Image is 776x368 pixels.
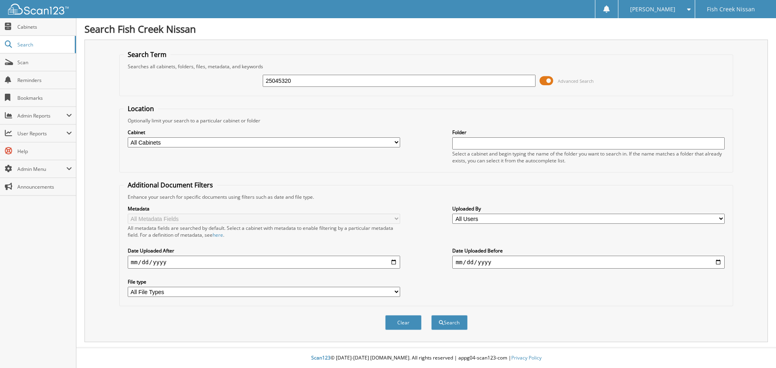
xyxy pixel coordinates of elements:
[452,150,725,164] div: Select a cabinet and begin typing the name of the folder you want to search in. If the name match...
[124,104,158,113] legend: Location
[630,7,675,12] span: [PERSON_NAME]
[311,354,331,361] span: Scan123
[17,130,66,137] span: User Reports
[124,181,217,189] legend: Additional Document Filters
[511,354,542,361] a: Privacy Policy
[736,329,776,368] iframe: Chat Widget
[124,193,729,200] div: Enhance your search for specific documents using filters such as date and file type.
[84,22,768,36] h1: Search Fish Creek Nissan
[124,63,729,70] div: Searches all cabinets, folders, files, metadata, and keywords
[124,117,729,124] div: Optionally limit your search to a particular cabinet or folder
[17,166,66,172] span: Admin Menu
[213,231,223,238] a: here
[452,129,725,136] label: Folder
[431,315,468,330] button: Search
[128,278,400,285] label: File type
[128,129,400,136] label: Cabinet
[17,77,72,84] span: Reminders
[558,78,594,84] span: Advanced Search
[452,205,725,212] label: Uploaded By
[128,247,400,254] label: Date Uploaded After
[17,112,66,119] span: Admin Reports
[707,7,755,12] span: Fish Creek Nissan
[124,50,171,59] legend: Search Term
[17,183,72,190] span: Announcements
[8,4,69,15] img: scan123-logo-white.svg
[76,348,776,368] div: © [DATE]-[DATE] [DOMAIN_NAME]. All rights reserved | appg04-scan123-com |
[128,205,400,212] label: Metadata
[452,247,725,254] label: Date Uploaded Before
[17,95,72,101] span: Bookmarks
[17,41,71,48] span: Search
[17,23,72,30] span: Cabinets
[385,315,422,330] button: Clear
[17,148,72,155] span: Help
[128,256,400,269] input: start
[452,256,725,269] input: end
[128,225,400,238] div: All metadata fields are searched by default. Select a cabinet with metadata to enable filtering b...
[17,59,72,66] span: Scan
